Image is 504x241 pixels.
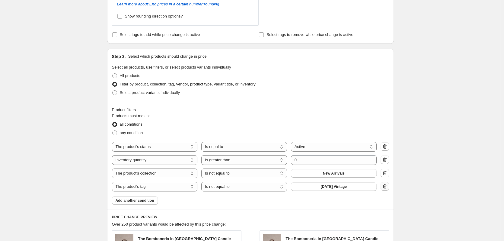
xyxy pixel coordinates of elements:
[112,65,231,69] span: Select all products, use filters, or select products variants individually
[120,73,140,78] span: All products
[112,107,389,113] div: Product filters
[120,32,200,37] span: Select tags to add while price change is active
[120,122,142,127] span: all conditions
[266,32,353,37] span: Select tags to remove while price change is active
[116,198,154,203] span: Add another condition
[128,53,206,59] p: Select which products should change in price
[138,236,231,241] span: The Bomboneria in [GEOGRAPHIC_DATA] Candle
[323,171,345,176] span: New Arrivals
[291,169,377,178] button: New Arrivals
[120,90,180,95] span: Select product variants individually
[117,2,219,6] i: Learn more about " End prices in a certain number " rounding
[112,215,389,220] h6: PRICE CHANGE PREVIEW
[112,53,126,59] h2: Step 3.
[112,114,150,118] span: Products must match:
[117,2,219,6] a: Learn more about"End prices in a certain number"rounding
[286,236,378,241] span: The Bomboneria in [GEOGRAPHIC_DATA] Candle
[112,196,158,205] button: Add another condition
[120,82,256,86] span: Filter by product, collection, tag, vendor, product type, variant title, or inventory
[291,182,377,191] button: [DATE] Vintage
[125,14,183,18] span: Show rounding direction options?
[112,222,226,227] span: Over 250 product variants would be affected by this price change:
[321,184,347,189] span: [DATE] Vintage
[120,130,143,135] span: any condition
